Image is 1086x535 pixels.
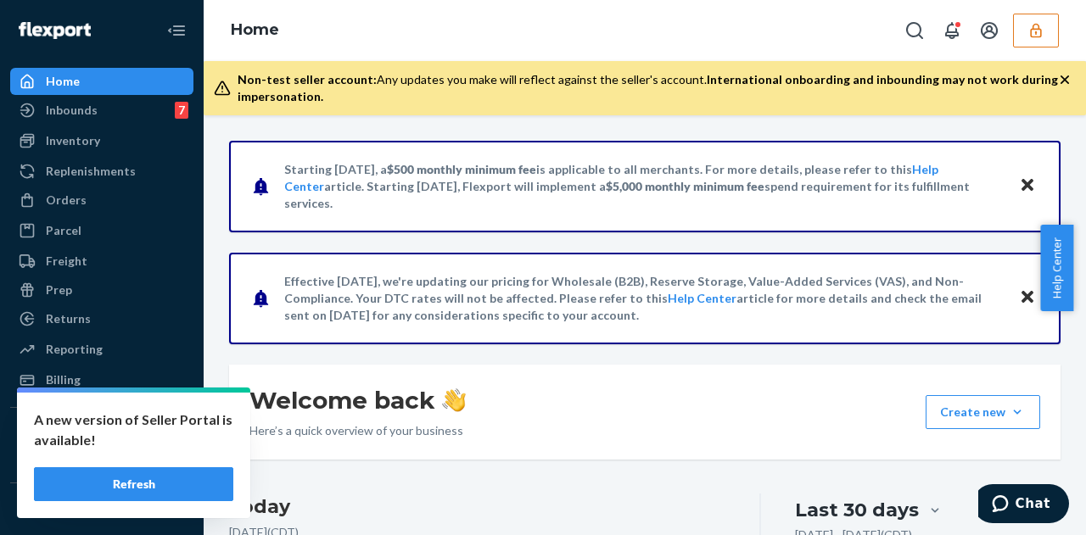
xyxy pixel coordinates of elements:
div: Parcel [46,222,81,239]
a: Inbounds7 [10,97,193,124]
a: Freight [10,248,193,275]
div: Replenishments [46,163,136,180]
div: Inbounds [46,102,98,119]
a: Parcel [10,217,193,244]
div: Freight [46,253,87,270]
p: Effective [DATE], we're updating our pricing for Wholesale (B2B), Reserve Storage, Value-Added Se... [284,273,1003,324]
a: Prep [10,276,193,304]
div: 7 [175,102,188,119]
span: $500 monthly minimum fee [387,162,536,176]
button: Close [1016,286,1038,310]
p: A new version of Seller Portal is available! [34,410,233,450]
span: $5,000 monthly minimum fee [606,179,764,193]
div: Home [46,73,80,90]
a: Returns [10,305,193,332]
div: Inventory [46,132,100,149]
button: Create new [926,395,1040,429]
button: Close Navigation [160,14,193,47]
div: Reporting [46,341,103,358]
h3: Today [229,493,725,521]
div: Any updates you make will reflect against the seller's account. [238,71,1059,105]
img: hand-wave emoji [442,388,466,412]
a: Help Center [668,291,736,305]
button: Close [1016,174,1038,198]
div: Prep [46,281,72,298]
h1: Welcome back [249,385,466,415]
a: Replenishments [10,158,193,185]
p: Here’s a quick overview of your business [249,422,466,439]
button: Fast Tags [10,497,193,524]
a: Home [10,68,193,95]
iframe: Opens a widget where you can chat to one of our agents [978,484,1069,527]
button: Open notifications [935,14,969,47]
a: Orders [10,187,193,214]
img: Flexport logo [19,22,91,39]
button: Integrations [10,421,193,449]
a: Reporting [10,336,193,363]
button: Help Center [1040,225,1073,311]
button: Open Search Box [898,14,932,47]
button: Refresh [34,467,233,501]
a: Home [231,20,279,39]
div: Last 30 days [795,497,919,523]
a: Inventory [10,127,193,154]
div: Orders [46,192,87,209]
div: Billing [46,371,81,388]
ol: breadcrumbs [217,6,293,55]
a: Add Integration [10,455,193,476]
button: Open account menu [972,14,1006,47]
p: Starting [DATE], a is applicable to all merchants. For more details, please refer to this article... [284,161,1003,212]
span: Non-test seller account: [238,72,377,86]
a: Billing [10,366,193,393]
div: Returns [46,310,91,327]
